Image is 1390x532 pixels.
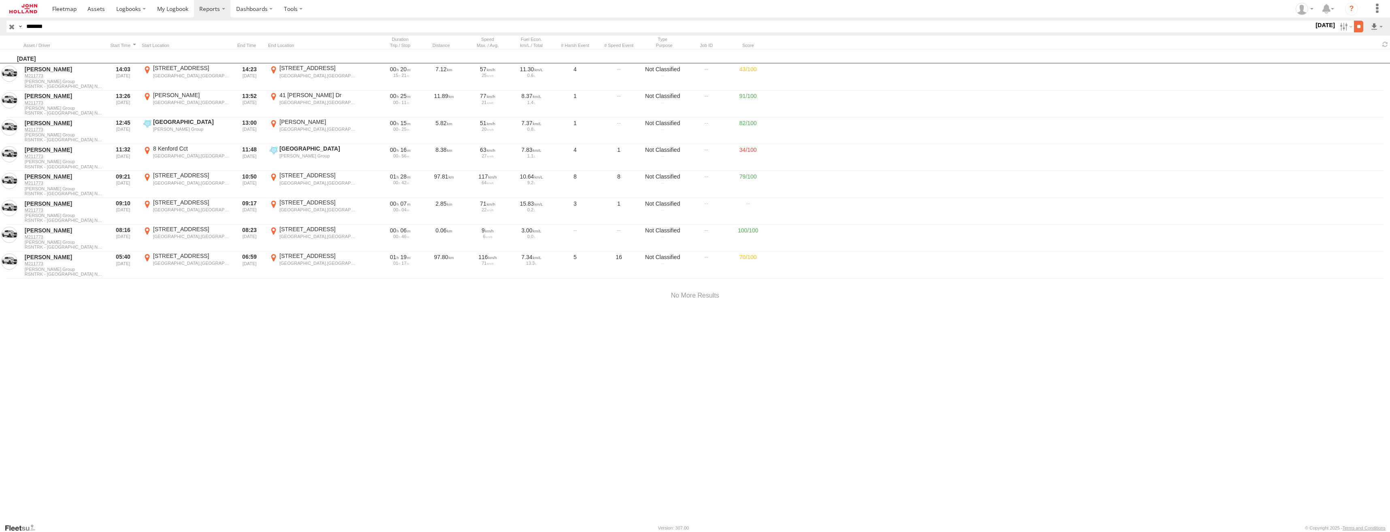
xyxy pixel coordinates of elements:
[234,92,265,117] div: 13:52 [DATE]
[25,153,103,159] a: M211773
[469,207,507,212] div: 22
[686,43,727,48] div: Job ID
[555,118,595,143] div: 1
[512,153,550,158] div: 1.1
[25,127,103,132] a: M211773
[599,145,639,170] div: 1
[424,252,464,277] div: 97.80
[730,43,766,48] div: Score
[599,172,639,197] div: 8
[23,43,104,48] div: Click to Sort
[1370,21,1384,32] label: Export results as...
[390,93,399,99] span: 00
[512,73,550,78] div: 0.6
[390,66,399,72] span: 00
[279,252,356,260] div: [STREET_ADDRESS]
[25,79,103,84] span: [PERSON_NAME] Group
[512,200,550,207] div: 15.83
[25,200,103,207] a: [PERSON_NAME]
[279,100,356,105] div: [GEOGRAPHIC_DATA],[GEOGRAPHIC_DATA]
[1314,21,1337,30] label: [DATE]
[393,234,400,239] span: 00
[234,226,265,251] div: 08:23 [DATE]
[1293,3,1316,15] div: Adam Dippie
[268,252,357,277] label: Click to View Event Location
[1,227,17,243] a: View Asset in Asset Management
[469,227,507,234] div: 9
[644,200,682,207] div: Not Classified
[279,172,356,179] div: [STREET_ADDRESS]
[401,254,411,260] span: 19
[25,191,103,196] span: Filter Results to this Group
[25,227,103,234] a: [PERSON_NAME]
[279,145,356,152] div: [GEOGRAPHIC_DATA]
[25,213,103,218] span: [PERSON_NAME] Group
[153,118,230,126] div: [GEOGRAPHIC_DATA]
[512,127,550,132] div: 0.8
[25,234,103,240] a: M211773
[469,66,507,73] div: 57
[25,253,103,261] a: [PERSON_NAME]
[469,173,507,180] div: 117
[279,260,356,266] div: [GEOGRAPHIC_DATA],[GEOGRAPHIC_DATA]
[424,92,464,117] div: 11.89
[1343,526,1386,530] a: Terms and Conditions
[644,227,682,234] div: Not Classified
[279,199,356,206] div: [STREET_ADDRESS]
[469,119,507,127] div: 51
[1,200,17,216] a: View Asset in Asset Management
[390,254,399,260] span: 01
[644,146,682,153] div: Not Classified
[108,199,139,224] div: 09:10 [DATE]
[401,207,409,212] span: 04
[555,145,595,170] div: 4
[401,234,409,239] span: 46
[25,137,103,142] span: Filter Results to this Group
[25,73,103,79] a: M211773
[599,252,639,277] div: 16
[512,227,550,234] div: 3.00
[401,73,409,78] span: 21
[469,253,507,261] div: 116
[153,73,230,79] div: [GEOGRAPHIC_DATA],[GEOGRAPHIC_DATA]
[25,146,103,153] a: [PERSON_NAME]
[1,173,17,189] a: View Asset in Asset Management
[1,119,17,136] a: View Asset in Asset Management
[153,199,230,206] div: [STREET_ADDRESS]
[234,43,265,48] div: Click to Sort
[730,64,766,89] div: 43/100
[469,146,507,153] div: 63
[512,261,550,266] div: 13.3
[730,145,766,170] div: 34/100
[25,261,103,266] a: M211773
[381,119,419,127] div: [929s] 08/09/2025 12:45 - 08/09/2025 13:00
[469,261,507,266] div: 71
[279,92,356,99] div: 41 [PERSON_NAME] Dr
[555,252,595,277] div: 5
[25,106,103,111] span: [PERSON_NAME] Group
[108,172,139,197] div: 09:21 [DATE]
[393,207,400,212] span: 00
[1,146,17,162] a: View Asset in Asset Management
[393,153,400,158] span: 00
[469,200,507,207] div: 71
[142,226,231,251] label: Click to View Event Location
[469,127,507,132] div: 20
[268,92,357,117] label: Click to View Event Location
[25,111,103,115] span: Filter Results to this Group
[108,92,139,117] div: 13:26 [DATE]
[268,172,357,197] label: Click to View Event Location
[153,100,230,105] div: [GEOGRAPHIC_DATA],[GEOGRAPHIC_DATA]
[512,119,550,127] div: 7.37
[279,207,356,213] div: [GEOGRAPHIC_DATA],[GEOGRAPHIC_DATA]
[234,199,265,224] div: 09:17 [DATE]
[644,119,682,127] div: Not Classified
[108,252,139,277] div: 05:40 [DATE]
[25,119,103,127] a: [PERSON_NAME]
[268,64,357,89] label: Click to View Event Location
[401,147,411,153] span: 16
[153,172,230,179] div: [STREET_ADDRESS]
[25,240,103,245] span: [PERSON_NAME] Group
[108,64,139,89] div: 14:03 [DATE]
[25,245,103,249] span: Filter Results to this Group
